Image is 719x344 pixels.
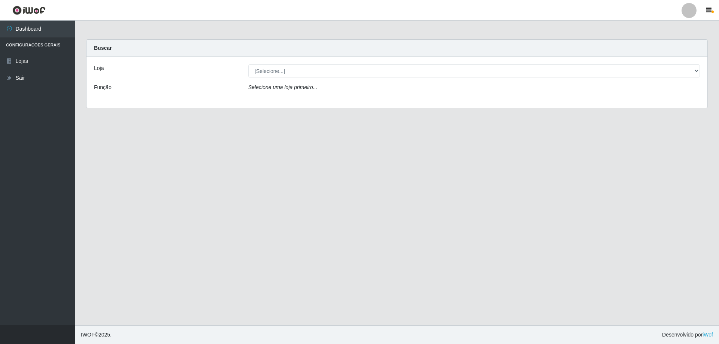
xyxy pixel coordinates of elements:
i: Selecione uma loja primeiro... [248,84,317,90]
span: © 2025 . [81,331,112,339]
label: Função [94,83,112,91]
strong: Buscar [94,45,112,51]
span: Desenvolvido por [662,331,713,339]
a: iWof [703,332,713,338]
label: Loja [94,64,104,72]
span: IWOF [81,332,95,338]
img: CoreUI Logo [12,6,46,15]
